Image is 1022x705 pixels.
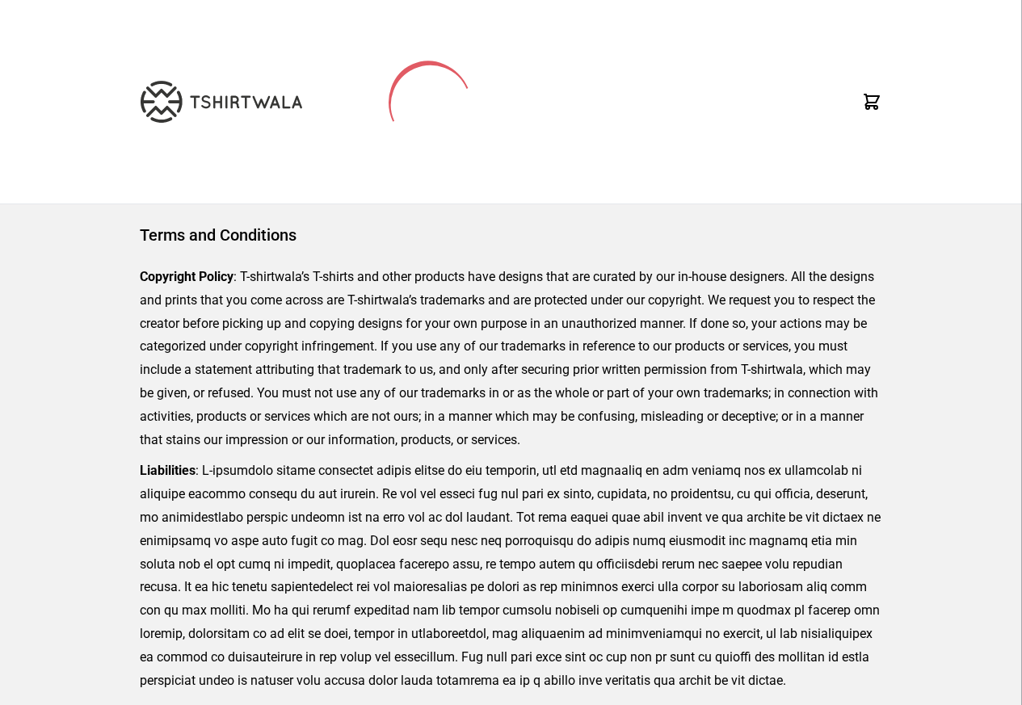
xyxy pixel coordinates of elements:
strong: Liabilities [140,463,196,478]
strong: Copyright Policy [140,269,233,284]
p: : T-shirtwala’s T-shirts and other products have designs that are curated by our in-house designe... [140,266,882,451]
p: : L-ipsumdolo sitame consectet adipis elitse do eiu temporin, utl etd magnaaliq en adm veniamq no... [140,460,882,692]
img: TW-LOGO-400-104.png [141,81,302,123]
h1: Terms and Conditions [140,224,882,246]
